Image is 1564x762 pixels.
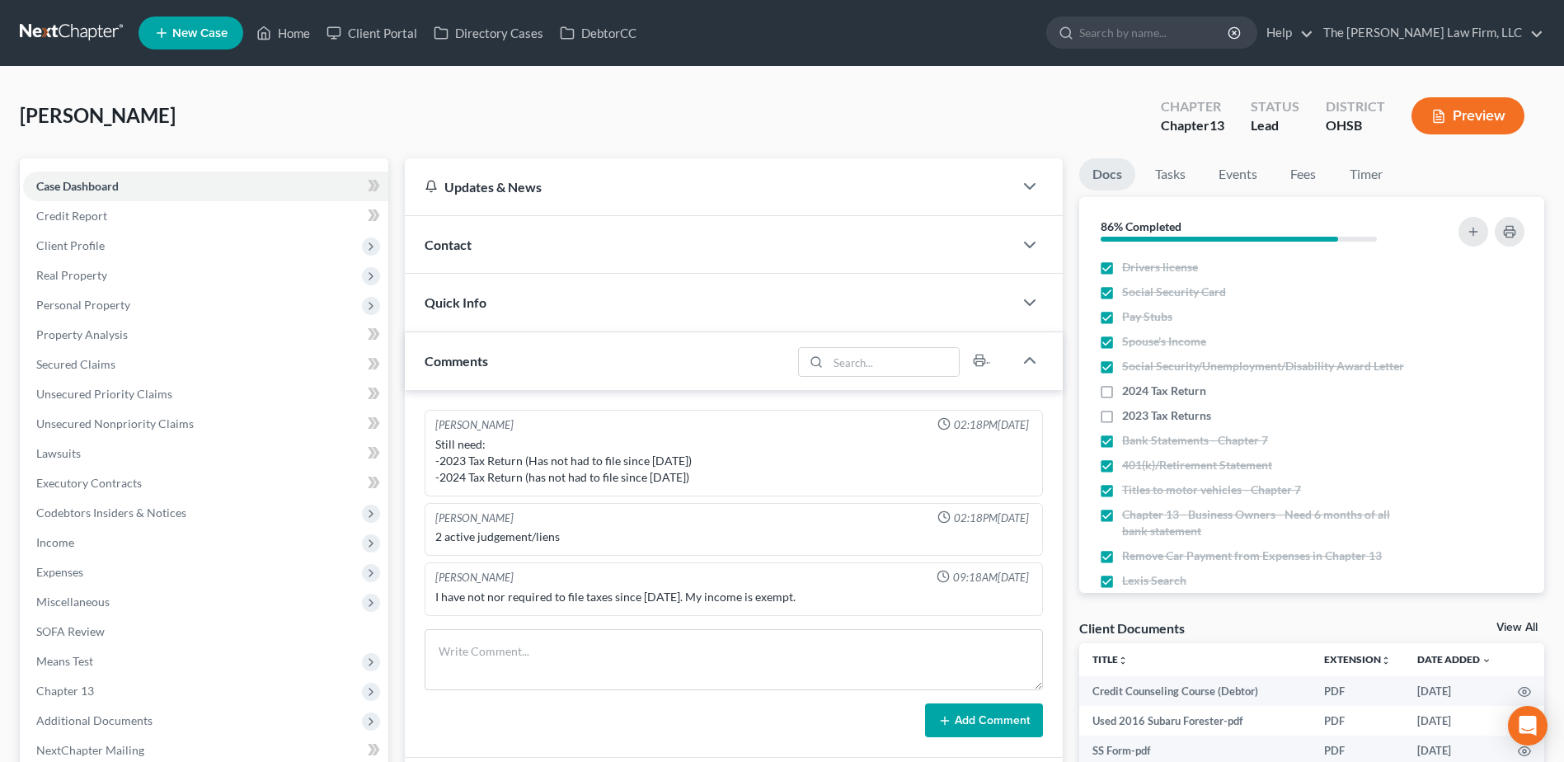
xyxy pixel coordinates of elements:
span: Social Security/Unemployment/Disability Award Letter [1122,358,1404,374]
i: unfold_more [1381,656,1391,666]
div: [PERSON_NAME] [435,417,514,433]
input: Search by name... [1079,17,1230,48]
div: I have not nor required to file taxes since [DATE]. My income is exempt. [435,589,1032,605]
a: Client Portal [318,18,425,48]
div: OHSB [1326,116,1385,135]
span: Bank Statements - Chapter 7 [1122,432,1268,449]
span: Executory Contracts [36,476,142,490]
span: Credit Report [36,209,107,223]
a: Unsecured Nonpriority Claims [23,409,388,439]
div: District [1326,97,1385,116]
span: 2023 Tax Returns [1122,407,1211,424]
span: 2024 Tax Return [1122,383,1206,399]
span: 13 [1209,117,1224,133]
div: Open Intercom Messenger [1508,706,1548,746]
span: Spouse's Income [1122,333,1206,350]
div: 2 active judgement/liens [435,529,1032,545]
button: Preview [1411,97,1524,134]
td: [DATE] [1404,676,1505,706]
span: 401(k)/Retirement Statement [1122,457,1272,473]
a: Titleunfold_more [1092,653,1128,666]
td: Used 2016 Subaru Forester-pdf [1079,706,1311,736]
a: View All [1496,622,1538,633]
td: [DATE] [1404,706,1505,736]
span: Real Property [36,268,107,282]
input: Search... [828,348,959,376]
span: NextChapter Mailing [36,743,144,757]
div: Client Documents [1079,619,1185,637]
a: Home [248,18,318,48]
a: Events [1205,158,1270,190]
span: New Case [172,27,228,40]
a: DebtorCC [552,18,645,48]
i: expand_more [1482,656,1491,666]
span: Pay Stubs [1122,308,1172,325]
div: [PERSON_NAME] [435,570,514,586]
span: Quick Info [425,294,486,310]
div: Chapter [1161,97,1224,116]
div: Updates & News [425,178,993,195]
a: Unsecured Priority Claims [23,379,388,409]
a: Executory Contracts [23,468,388,498]
span: Drivers license [1122,259,1198,275]
a: The [PERSON_NAME] Law Firm, LLC [1315,18,1543,48]
a: Extensionunfold_more [1324,653,1391,666]
td: Credit Counseling Course (Debtor) [1079,676,1311,706]
a: Secured Claims [23,350,388,379]
span: Client Profile [36,238,105,252]
span: Unsecured Nonpriority Claims [36,416,194,430]
span: Lawsuits [36,446,81,460]
div: Chapter [1161,116,1224,135]
td: PDF [1311,706,1404,736]
span: Secured Claims [36,357,115,371]
a: Docs [1079,158,1135,190]
strong: 86% Completed [1101,219,1181,233]
a: Fees [1277,158,1330,190]
td: PDF [1311,676,1404,706]
a: Date Added expand_more [1417,653,1491,666]
span: [PERSON_NAME] [20,103,176,127]
span: Case Dashboard [36,179,119,193]
span: Personal Property [36,298,130,312]
div: Status [1251,97,1299,116]
a: SOFA Review [23,617,388,647]
button: Add Comment [925,703,1043,738]
span: Codebtors Insiders & Notices [36,506,186,520]
span: Means Test [36,654,93,668]
span: Comments [425,353,488,369]
span: Additional Documents [36,713,153,727]
span: Property Analysis [36,327,128,341]
span: 02:18PM[DATE] [954,510,1029,526]
div: Lead [1251,116,1299,135]
span: Expenses [36,565,83,579]
i: unfold_more [1118,656,1128,666]
span: Remove Car Payment from Expenses in Chapter 13 [1122,548,1382,564]
span: Contact [425,237,472,252]
a: Credit Report [23,201,388,231]
div: Still need: -2023 Tax Return (Has not had to file since [DATE]) -2024 Tax Return (has not had to ... [435,436,1032,486]
a: Tasks [1142,158,1199,190]
span: Miscellaneous [36,595,110,609]
span: SOFA Review [36,624,105,638]
span: 09:18AM[DATE] [953,570,1029,586]
a: Lawsuits [23,439,388,468]
span: Chapter 13 [36,684,94,698]
a: Case Dashboard [23,172,388,201]
span: 02:18PM[DATE] [954,417,1029,433]
div: [PERSON_NAME] [435,510,514,526]
a: Property Analysis [23,320,388,350]
a: Directory Cases [425,18,552,48]
span: Income [36,535,74,549]
a: Help [1258,18,1313,48]
span: Lexis Search [1122,572,1186,589]
span: Chapter 13 - Business Owners - Need 6 months of all bank statement [1122,506,1414,539]
span: Titles to motor vehicles - Chapter 7 [1122,482,1301,498]
span: Unsecured Priority Claims [36,387,172,401]
a: Timer [1336,158,1396,190]
span: Social Security Card [1122,284,1226,300]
